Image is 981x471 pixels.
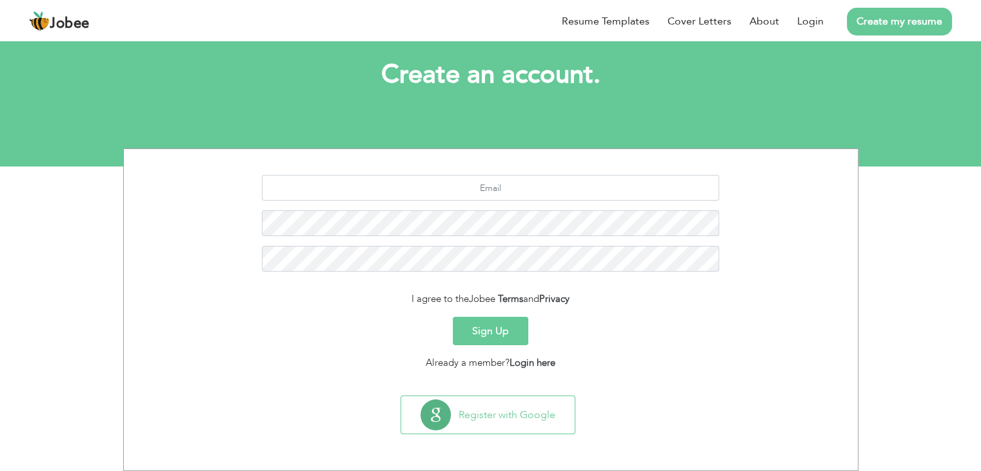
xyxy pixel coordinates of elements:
[29,11,90,32] a: Jobee
[134,292,848,306] div: I agree to the and
[562,14,649,29] a: Resume Templates
[510,356,555,369] a: Login here
[134,356,848,370] div: Already a member?
[539,292,570,305] a: Privacy
[847,8,952,35] a: Create my resume
[668,14,731,29] a: Cover Letters
[143,58,839,92] h1: Create an account.
[50,17,90,31] span: Jobee
[498,292,523,305] a: Terms
[262,175,719,201] input: Email
[401,396,575,434] button: Register with Google
[749,14,779,29] a: About
[29,11,50,32] img: jobee.io
[143,12,839,45] h2: Let's do this!
[469,292,495,305] span: Jobee
[797,14,824,29] a: Login
[453,317,528,345] button: Sign Up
